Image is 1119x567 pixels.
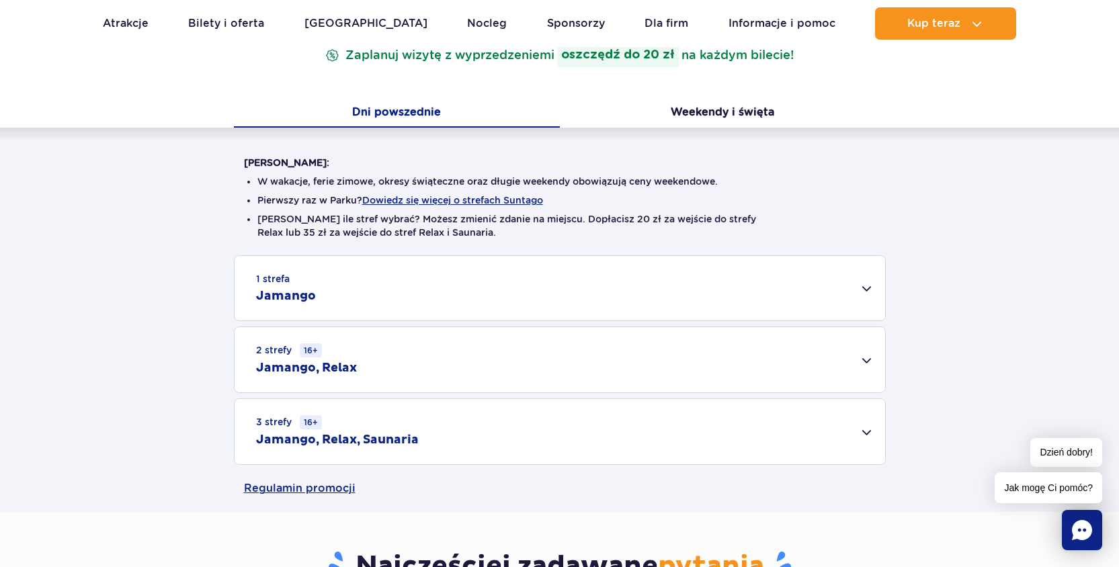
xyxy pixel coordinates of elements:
[257,193,862,207] li: Pierwszy raz w Parku?
[188,7,264,40] a: Bilety i oferta
[1030,438,1102,467] span: Dzień dobry!
[645,7,688,40] a: Dla firm
[256,415,322,429] small: 3 strefy
[256,288,316,304] h2: Jamango
[103,7,149,40] a: Atrakcje
[257,175,862,188] li: W wakacje, ferie zimowe, okresy świąteczne oraz długie weekendy obowiązują ceny weekendowe.
[560,99,886,128] button: Weekendy i święta
[300,343,322,357] small: 16+
[557,43,679,67] strong: oszczędź do 20 zł
[362,195,543,206] button: Dowiedz się więcej o strefach Suntago
[244,157,329,168] strong: [PERSON_NAME]:
[729,7,835,40] a: Informacje i pomoc
[1062,510,1102,550] div: Chat
[256,343,322,357] small: 2 strefy
[244,465,876,512] a: Regulamin promocji
[323,43,796,67] p: Zaplanuj wizytę z wyprzedzeniem na każdym bilecie!
[256,272,290,286] small: 1 strefa
[467,7,507,40] a: Nocleg
[256,432,419,448] h2: Jamango, Relax, Saunaria
[257,212,862,239] li: [PERSON_NAME] ile stref wybrać? Możesz zmienić zdanie na miejscu. Dopłacisz 20 zł za wejście do s...
[234,99,560,128] button: Dni powszednie
[875,7,1016,40] button: Kup teraz
[256,360,357,376] h2: Jamango, Relax
[547,7,605,40] a: Sponsorzy
[300,415,322,429] small: 16+
[995,472,1102,503] span: Jak mogę Ci pomóc?
[907,17,960,30] span: Kup teraz
[304,7,427,40] a: [GEOGRAPHIC_DATA]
